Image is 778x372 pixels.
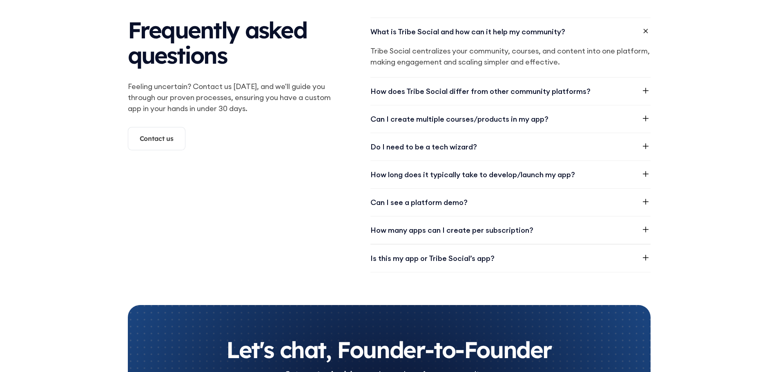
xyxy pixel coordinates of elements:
[370,114,548,125] div: Can I create multiple courses/products in my app?
[370,169,575,180] div: How long does it typically take to develop/launch my app?
[128,81,338,114] p: Feeling uncertain? Contact us [DATE], and we'll guide you through our proven processes, ensuring ...
[370,45,651,67] p: Tribe Social centralizes your community, courses, and content into one platform, making engagemen...
[370,225,533,236] div: How many apps can I create per subscription?
[128,127,185,150] a: Contact us
[370,26,565,37] div: What is Tribe Social and how can it help my community?
[128,18,338,68] h2: Frequently asked questions
[370,197,468,208] div: Can I see a platform demo?
[370,86,591,97] div: How does Tribe Social differ from other community platforms?
[370,253,495,264] div: Is this my app or Tribe Social’s app?
[370,141,477,152] div: Do I need to be a tech wizard?
[144,338,634,362] h2: Let's chat, Founder-to-Founder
